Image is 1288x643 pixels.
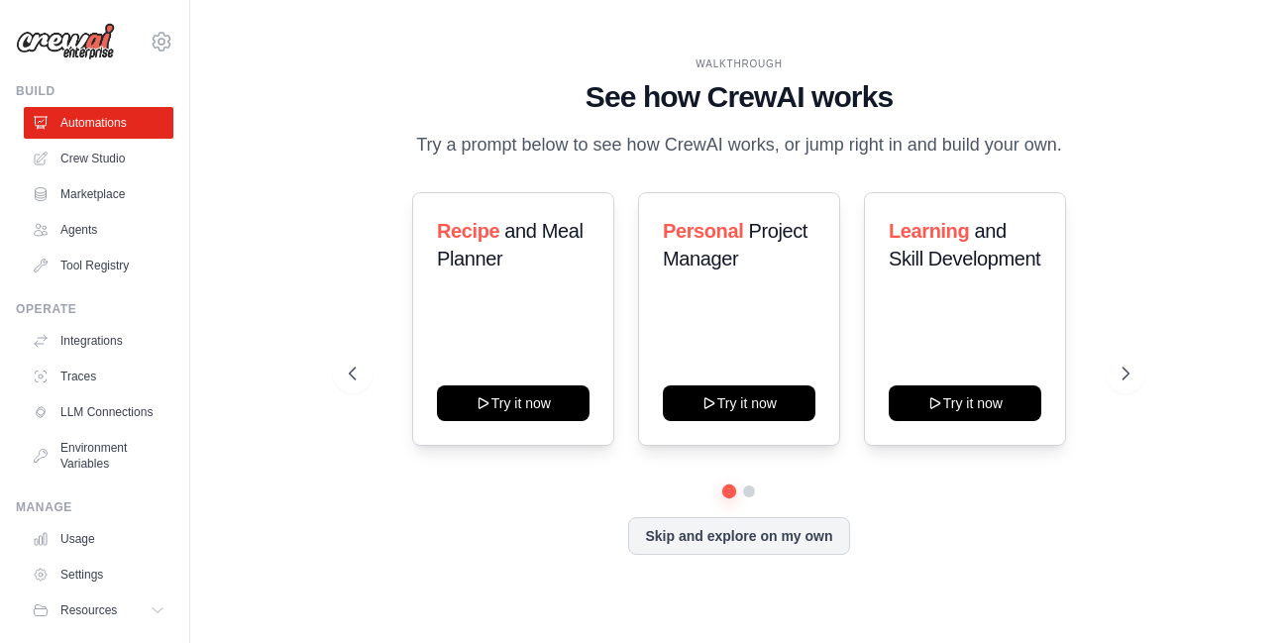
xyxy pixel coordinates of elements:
[16,301,173,317] div: Operate
[24,432,173,480] a: Environment Variables
[24,559,173,590] a: Settings
[437,385,590,421] button: Try it now
[24,250,173,281] a: Tool Registry
[663,220,807,269] span: Project Manager
[349,56,1128,71] div: WALKTHROUGH
[60,602,117,618] span: Resources
[628,517,849,555] button: Skip and explore on my own
[24,325,173,357] a: Integrations
[406,131,1072,160] p: Try a prompt below to see how CrewAI works, or jump right in and build your own.
[663,220,743,242] span: Personal
[437,220,583,269] span: and Meal Planner
[889,220,969,242] span: Learning
[437,220,499,242] span: Recipe
[16,83,173,99] div: Build
[24,107,173,139] a: Automations
[24,143,173,174] a: Crew Studio
[24,361,173,392] a: Traces
[16,23,115,60] img: Logo
[1189,548,1288,643] iframe: Chat Widget
[24,523,173,555] a: Usage
[24,178,173,210] a: Marketplace
[24,396,173,428] a: LLM Connections
[889,220,1040,269] span: and Skill Development
[663,385,815,421] button: Try it now
[889,385,1041,421] button: Try it now
[24,594,173,626] button: Resources
[16,499,173,515] div: Manage
[24,214,173,246] a: Agents
[349,79,1128,115] h1: See how CrewAI works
